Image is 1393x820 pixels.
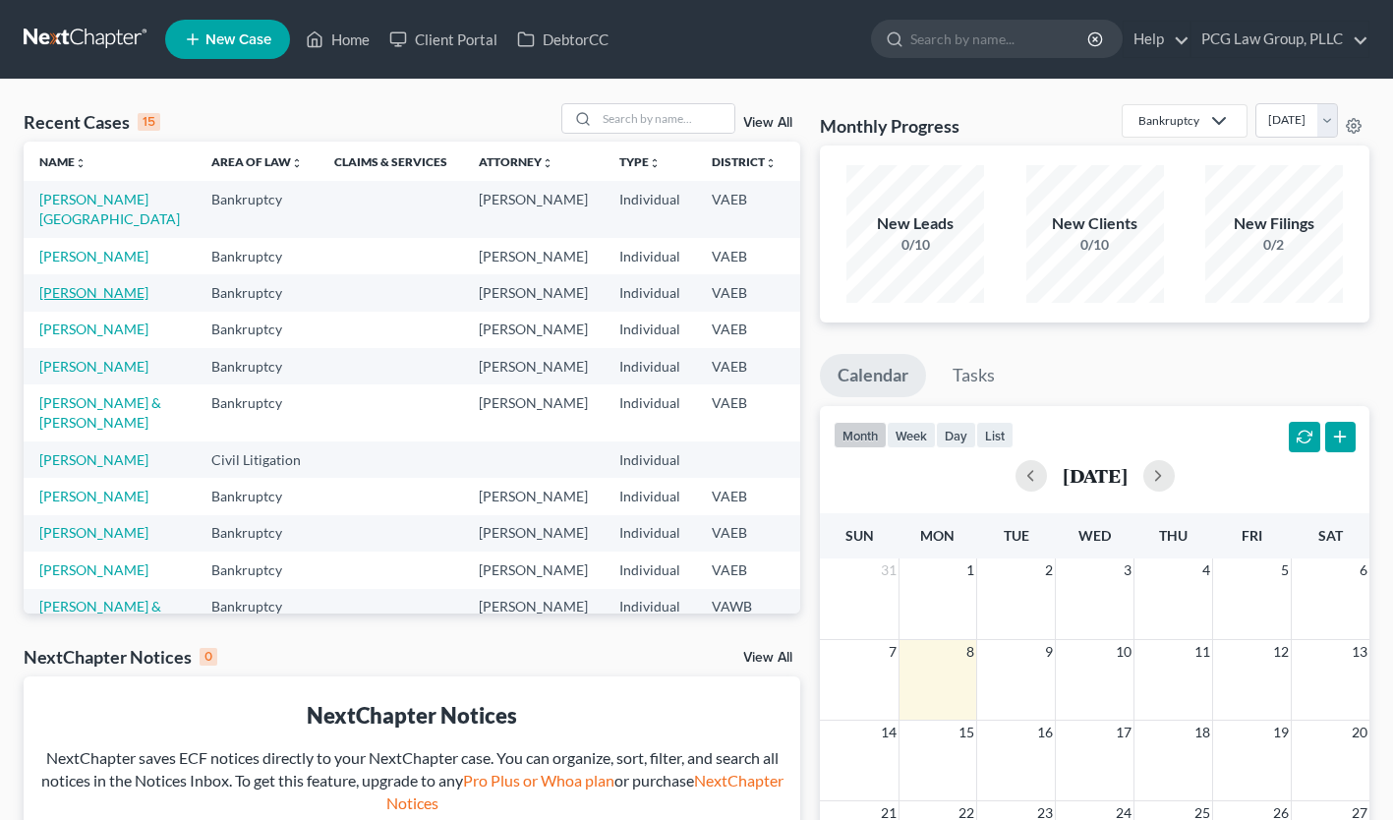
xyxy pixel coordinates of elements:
[507,22,618,57] a: DebtorCC
[1271,721,1291,744] span: 19
[39,191,180,227] a: [PERSON_NAME][GEOGRAPHIC_DATA]
[604,384,696,440] td: Individual
[196,441,319,478] td: Civil Litigation
[1114,721,1133,744] span: 17
[1350,721,1369,744] span: 20
[1205,212,1343,235] div: New Filings
[792,181,891,237] td: 13
[463,384,604,440] td: [PERSON_NAME]
[39,248,148,264] a: [PERSON_NAME]
[957,721,976,744] span: 15
[196,478,319,514] td: Bankruptcy
[39,524,148,541] a: [PERSON_NAME]
[138,113,160,131] div: 15
[1279,558,1291,582] span: 5
[604,181,696,237] td: Individual
[619,154,661,169] a: Typeunfold_more
[1138,112,1199,129] div: Bankruptcy
[696,274,792,311] td: VAEB
[696,478,792,514] td: VAEB
[196,515,319,552] td: Bankruptcy
[196,348,319,384] td: Bankruptcy
[463,312,604,348] td: [PERSON_NAME]
[964,558,976,582] span: 1
[792,312,891,348] td: 13
[792,552,891,588] td: 7
[604,441,696,478] td: Individual
[39,154,87,169] a: Nameunfold_more
[887,640,899,664] span: 7
[296,22,379,57] a: Home
[1035,721,1055,744] span: 16
[1004,527,1029,544] span: Tue
[39,488,148,504] a: [PERSON_NAME]
[379,22,507,57] a: Client Portal
[196,181,319,237] td: Bankruptcy
[291,157,303,169] i: unfold_more
[696,384,792,440] td: VAEB
[887,422,936,448] button: week
[792,589,891,645] td: 13
[920,527,955,544] span: Mon
[1026,212,1164,235] div: New Clients
[463,771,614,790] a: Pro Plus or Whoa plan
[834,422,887,448] button: month
[845,527,874,544] span: Sun
[542,157,553,169] i: unfold_more
[463,348,604,384] td: [PERSON_NAME]
[39,321,148,337] a: [PERSON_NAME]
[712,154,777,169] a: Districtunfold_more
[1350,640,1369,664] span: 13
[1192,640,1212,664] span: 11
[1043,640,1055,664] span: 9
[75,157,87,169] i: unfold_more
[463,238,604,274] td: [PERSON_NAME]
[1124,22,1190,57] a: Help
[696,589,792,645] td: VAWB
[211,154,303,169] a: Area of Lawunfold_more
[1271,640,1291,664] span: 12
[696,552,792,588] td: VAEB
[1159,527,1188,544] span: Thu
[696,515,792,552] td: VAEB
[696,312,792,348] td: VAEB
[604,552,696,588] td: Individual
[196,238,319,274] td: Bankruptcy
[765,157,777,169] i: unfold_more
[463,478,604,514] td: [PERSON_NAME]
[792,274,891,311] td: 13
[604,238,696,274] td: Individual
[964,640,976,664] span: 8
[1063,465,1128,486] h2: [DATE]
[39,451,148,468] a: [PERSON_NAME]
[196,384,319,440] td: Bankruptcy
[24,110,160,134] div: Recent Cases
[1200,558,1212,582] span: 4
[39,598,161,634] a: [PERSON_NAME] & [PERSON_NAME]
[604,274,696,311] td: Individual
[24,645,217,669] div: NextChapter Notices
[196,589,319,645] td: Bankruptcy
[846,235,984,255] div: 0/10
[597,104,734,133] input: Search by name...
[39,284,148,301] a: [PERSON_NAME]
[820,354,926,397] a: Calendar
[792,238,891,274] td: 13
[39,700,784,731] div: NextChapter Notices
[196,312,319,348] td: Bankruptcy
[936,422,976,448] button: day
[1192,721,1212,744] span: 18
[463,181,604,237] td: [PERSON_NAME]
[463,589,604,645] td: [PERSON_NAME]
[1114,640,1133,664] span: 10
[196,552,319,588] td: Bankruptcy
[1078,527,1111,544] span: Wed
[196,274,319,311] td: Bankruptcy
[604,348,696,384] td: Individual
[879,558,899,582] span: 31
[604,589,696,645] td: Individual
[1122,558,1133,582] span: 3
[205,32,271,47] span: New Case
[696,348,792,384] td: VAEB
[200,648,217,666] div: 0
